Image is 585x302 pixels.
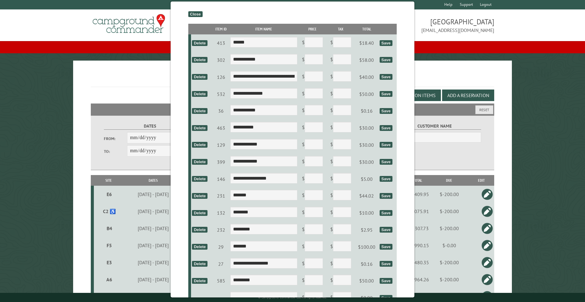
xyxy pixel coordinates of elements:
td: $ [298,187,327,204]
div: Save [380,176,392,182]
h2: Filters [91,104,495,115]
td: $ [298,102,327,119]
td: 29 [213,238,229,255]
div: Save [380,74,392,80]
div: Delete [192,108,207,114]
td: $ [298,204,327,221]
div: Delete [192,278,207,284]
th: Due [430,175,469,186]
td: 302 [213,51,229,68]
td: 146 [213,170,229,188]
div: Save [380,142,392,148]
td: 36 [213,102,229,119]
td: 132 [213,204,229,221]
div: Save [380,261,392,267]
div: Delete [192,244,207,250]
td: 27 [213,255,229,272]
div: E6 [96,191,122,197]
td: $ [327,119,355,136]
div: F5 [96,242,122,248]
div: Save [380,125,392,131]
div: Save [380,227,392,233]
td: $2.95 [355,221,379,238]
td: 532 [213,86,229,103]
td: $0.16 [355,102,379,119]
div: Save [380,40,392,46]
div: [DATE] - [DATE] [124,191,183,197]
div: Delete [192,159,207,165]
td: $-200.00 [430,186,469,203]
td: $26307.73 [405,220,430,237]
label: From: [104,136,127,142]
div: Delete [192,57,207,63]
div: Save [380,210,392,216]
td: $ [298,119,327,136]
div: Save [380,193,392,199]
div: Delete [192,74,207,80]
td: $30.00 [355,136,379,153]
td: $ [298,255,327,272]
td: $ [327,68,355,86]
td: $ [327,136,355,153]
td: 231 [213,187,229,204]
td: $50.00 [355,86,379,103]
td: 232 [213,221,229,238]
div: Delete [192,91,207,97]
div: Delete [192,193,207,199]
td: $ [298,86,327,103]
td: 399 [213,153,229,170]
div: Save [380,159,392,165]
div: Save [380,244,392,250]
td: $ [327,255,355,272]
td: $18.40 [355,34,379,51]
div: Delete [192,210,207,216]
td: $23990.15 [405,237,430,254]
td: $ [298,68,327,86]
label: Customer Name [388,123,481,130]
div: Save [380,108,392,114]
td: $ [298,51,327,68]
td: $ [327,272,355,289]
small: © Campground Commander LLC. All rights reserved. [258,295,327,299]
td: $ [327,86,355,103]
div: Save [380,278,392,284]
div: Save [380,91,392,97]
td: 129 [213,136,229,153]
button: Edit Add-on Items [388,90,441,101]
div: Delete [192,142,207,148]
div: Delete [192,227,207,233]
div: Delete [192,261,207,267]
td: 585 [213,272,229,289]
img: Campground Commander [91,12,167,36]
td: $58.00 [355,51,379,68]
th: Edit [469,175,495,186]
th: Site [94,175,123,186]
td: $ [327,170,355,188]
button: Add a Reservation [442,90,494,101]
div: A6 [96,276,122,283]
div: Save [380,57,392,63]
th: Total [405,175,430,186]
td: $44.02 [355,187,379,204]
td: $16964.26 [405,271,430,288]
td: $-200.00 [430,203,469,220]
div: B4 [96,225,122,231]
td: $ [327,221,355,238]
td: $ [327,51,355,68]
td: $ [298,221,327,238]
td: $ [327,187,355,204]
td: $48409.95 [405,186,430,203]
td: $ [327,102,355,119]
td: $37075.91 [405,203,430,220]
div: E3 [96,259,122,265]
div: [DATE] - [DATE] [124,276,183,283]
div: C2 ♿ [96,208,122,214]
th: Item Name [229,24,298,34]
td: $ [327,34,355,51]
td: $10.00 [355,204,379,221]
div: [DATE] - [DATE] [124,242,183,248]
td: $ [327,238,355,255]
div: [DATE] - [DATE] [124,208,183,214]
button: Reset [475,105,493,114]
div: [DATE] - [DATE] [124,259,183,265]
